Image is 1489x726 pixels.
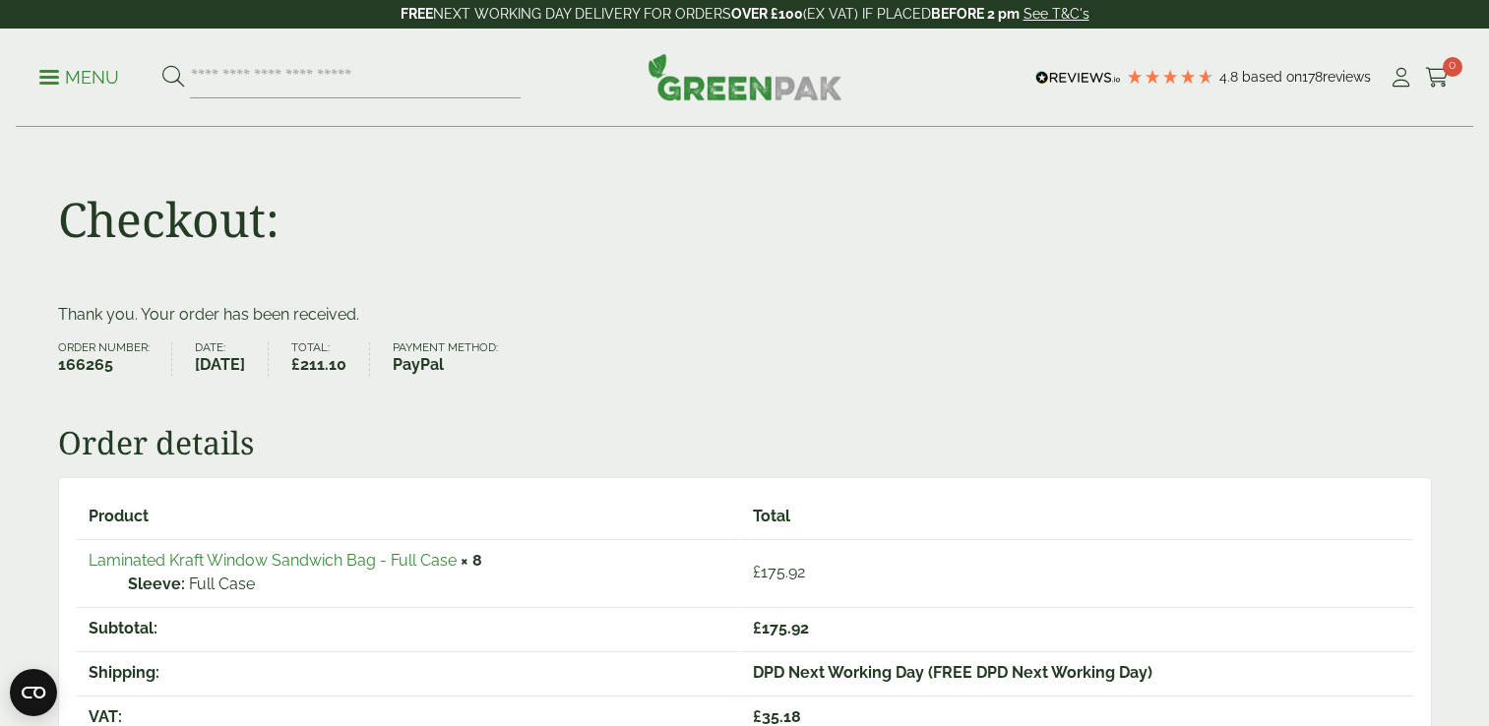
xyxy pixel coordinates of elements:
[128,573,727,596] p: Full Case
[58,342,173,377] li: Order number:
[1389,68,1413,88] i: My Account
[461,551,482,570] strong: × 8
[648,53,842,100] img: GreenPak Supplies
[1219,69,1242,85] span: 4.8
[401,6,433,22] strong: FREE
[10,669,57,716] button: Open CMP widget
[731,6,803,22] strong: OVER £100
[753,563,761,581] span: £
[77,607,739,649] th: Subtotal:
[1024,6,1089,22] a: See T&C's
[1425,63,1450,92] a: 0
[291,355,346,374] bdi: 211.10
[89,551,457,570] a: Laminated Kraft Window Sandwich Bag - Full Case
[753,619,809,637] span: 175.92
[39,66,119,86] a: Menu
[58,424,1432,461] h2: Order details
[291,355,300,374] span: £
[741,651,1413,694] td: DPD Next Working Day (FREE DPD Next Working Day)
[1242,69,1302,85] span: Based on
[753,707,801,726] span: 35.18
[1443,57,1462,77] span: 0
[195,342,269,377] li: Date:
[753,563,805,581] bdi: 175.92
[393,353,498,377] strong: PayPal
[291,342,370,377] li: Total:
[393,342,521,377] li: Payment method:
[1035,71,1121,85] img: REVIEWS.io
[931,6,1020,22] strong: BEFORE 2 pm
[58,191,279,248] h1: Checkout:
[195,353,245,377] strong: [DATE]
[39,66,119,90] p: Menu
[1302,69,1323,85] span: 178
[1126,68,1214,86] div: 4.78 Stars
[753,619,762,637] span: £
[58,303,1432,327] p: Thank you. Your order has been received.
[753,707,762,726] span: £
[1323,69,1371,85] span: reviews
[77,496,739,537] th: Product
[77,651,739,694] th: Shipping:
[741,496,1413,537] th: Total
[1425,68,1450,88] i: Cart
[128,573,185,596] strong: Sleeve:
[58,353,150,377] strong: 166265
